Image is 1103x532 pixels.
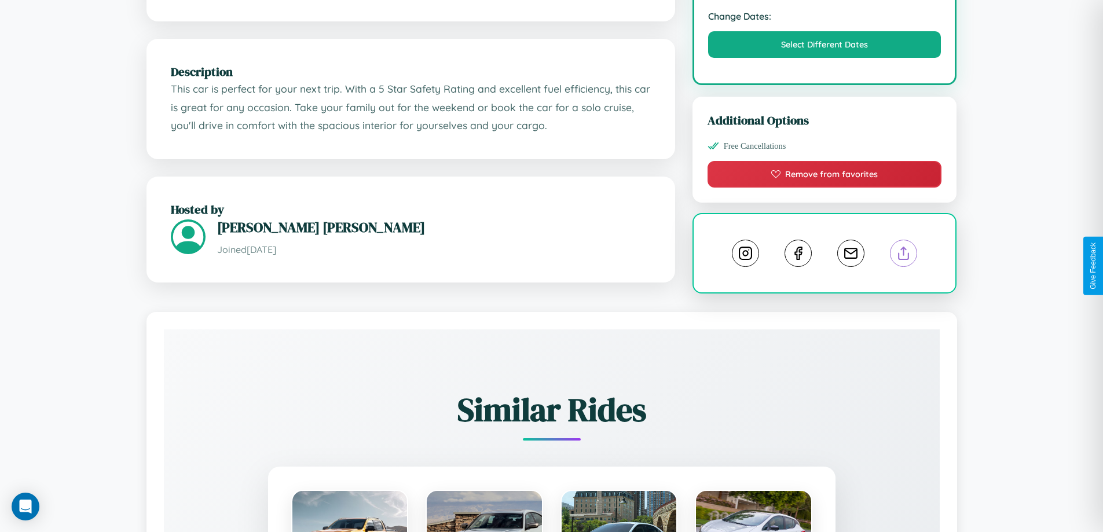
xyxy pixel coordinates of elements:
h3: Additional Options [708,112,942,129]
h2: Similar Rides [204,387,899,432]
button: Remove from favorites [708,161,942,188]
button: Select Different Dates [708,31,941,58]
p: Joined [DATE] [217,241,651,258]
div: Open Intercom Messenger [12,493,39,520]
h2: Description [171,63,651,80]
p: This car is perfect for your next trip. With a 5 Star Safety Rating and excellent fuel efficiency... [171,80,651,135]
div: Give Feedback [1089,243,1097,289]
strong: Change Dates: [708,10,941,22]
h2: Hosted by [171,201,651,218]
h3: [PERSON_NAME] [PERSON_NAME] [217,218,651,237]
span: Free Cancellations [724,141,786,151]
